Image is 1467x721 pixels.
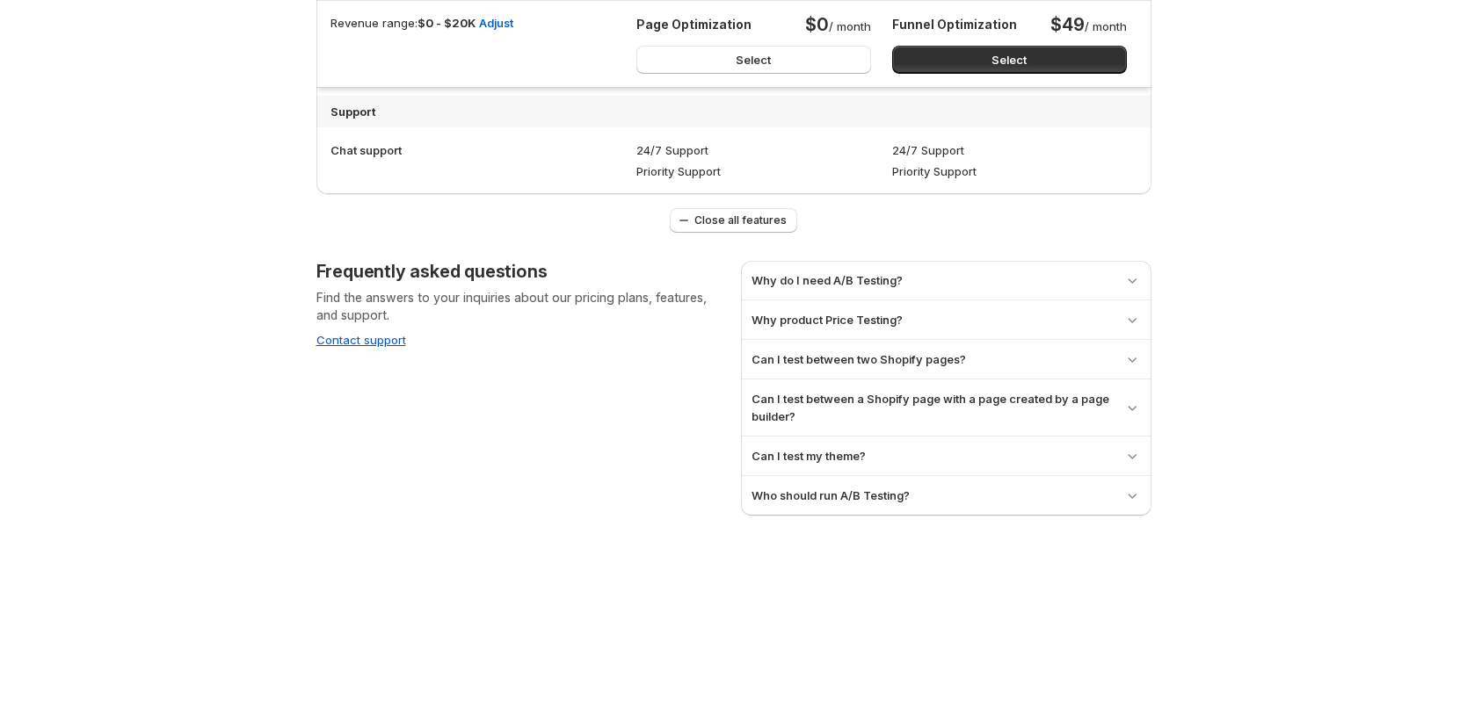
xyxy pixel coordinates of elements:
h3: Support [330,103,1137,120]
p: Revenue range: [330,14,476,74]
span: $0 - $20K [418,16,476,30]
p: / month [805,14,871,35]
span: $0 [805,14,829,35]
span: Adjust [479,14,513,32]
h3: Can I test between a Shopify page with a page created by a page builder? [752,390,1109,425]
span: Close all features [694,213,787,227]
h3: Who should run A/B Testing? [752,487,910,504]
h3: Why product Price Testing? [752,311,903,328]
button: Select [636,46,871,74]
h2: Frequently asked questions [316,261,548,282]
h3: Can I test my theme? [752,447,866,465]
span: Select [991,51,1027,68]
span: $49 [1050,14,1084,35]
p: / month [1050,14,1126,35]
p: 24/7 Support [636,141,721,159]
button: Close all features [670,208,797,233]
button: Adjust [468,9,524,37]
p: Priority Support [636,162,721,180]
button: Contact support [316,333,406,347]
button: Select [892,46,1127,74]
h3: Why do I need A/B Testing? [752,271,903,289]
p: Find the answers to your inquiries about our pricing plans, features, and support. [316,289,727,324]
p: Page Optimization [636,16,752,33]
p: 24/7 Support [892,141,977,159]
span: Select [736,51,771,68]
p: Priority Support [892,162,977,180]
h3: Can I test between two Shopify pages? [752,350,966,368]
p: Chat support [330,141,402,159]
p: Funnel Optimization [892,16,1017,33]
